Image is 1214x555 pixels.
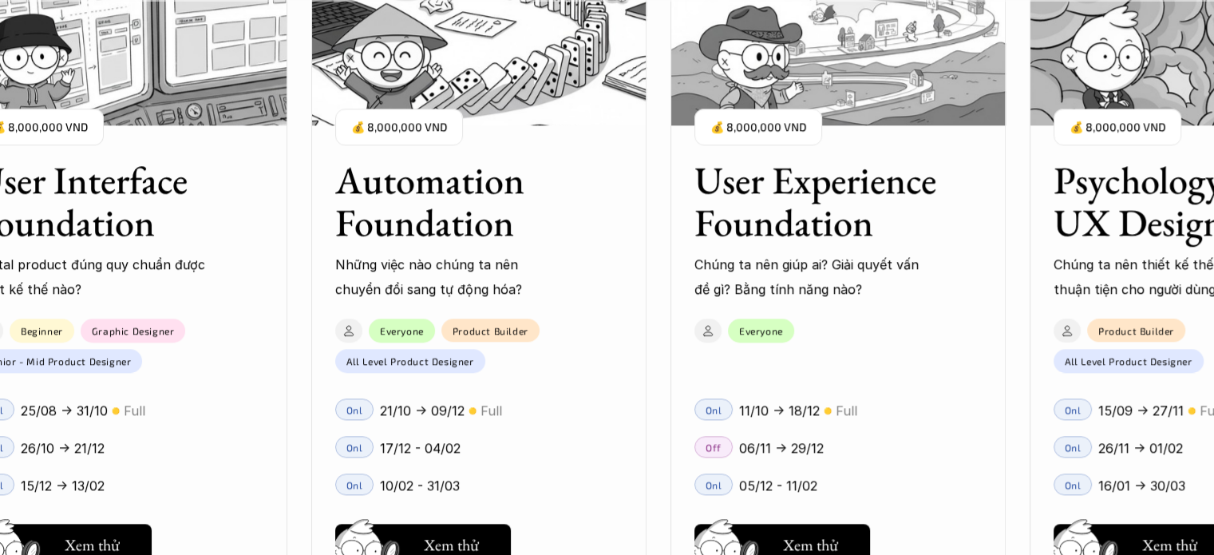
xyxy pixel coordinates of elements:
[739,436,824,460] p: 06/11 -> 29/12
[706,442,722,453] p: Off
[1065,404,1082,415] p: Onl
[380,325,424,336] p: Everyone
[380,474,460,498] p: 10/02 - 31/03
[836,398,857,422] p: Full
[824,405,832,417] p: 🟡
[1098,325,1174,336] p: Product Builder
[453,325,528,336] p: Product Builder
[335,159,583,244] h3: Automation Foundation
[739,474,817,498] p: 05/12 - 11/02
[1098,398,1184,422] p: 15/09 -> 27/11
[706,404,722,415] p: Onl
[1070,117,1165,138] p: 💰 8,000,000 VND
[380,436,461,460] p: 17/12 - 04/02
[739,325,783,336] p: Everyone
[706,479,722,490] p: Onl
[346,442,363,453] p: Onl
[346,479,363,490] p: Onl
[469,405,477,417] p: 🟡
[1098,474,1185,498] p: 16/01 -> 30/03
[335,252,567,301] p: Những việc nào chúng ta nên chuyển đổi sang tự động hóa?
[1065,479,1082,490] p: Onl
[351,117,447,138] p: 💰 8,000,000 VND
[694,252,926,301] p: Chúng ta nên giúp ai? Giải quyết vấn đề gì? Bằng tính năng nào?
[380,398,465,422] p: 21/10 -> 09/12
[346,355,474,367] p: All Level Product Designer
[1098,436,1183,460] p: 26/11 -> 01/02
[694,159,942,244] h3: User Experience Foundation
[1065,442,1082,453] p: Onl
[710,117,806,138] p: 💰 8,000,000 VND
[1065,355,1192,367] p: All Level Product Designer
[346,404,363,415] p: Onl
[1188,405,1196,417] p: 🟡
[739,398,820,422] p: 11/10 -> 18/12
[480,398,502,422] p: Full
